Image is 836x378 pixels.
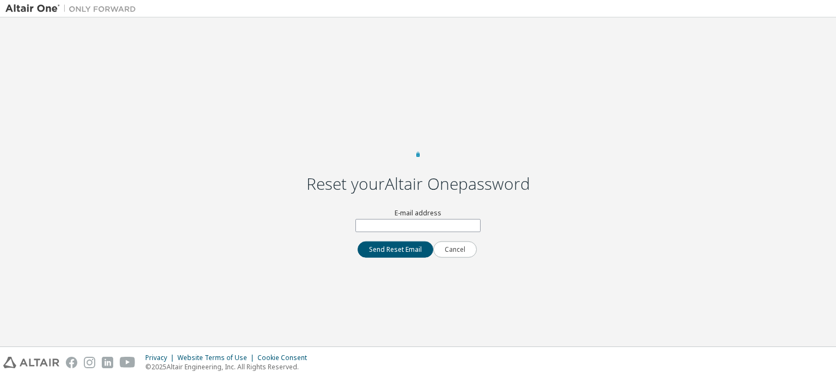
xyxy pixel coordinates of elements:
[257,354,313,362] div: Cookie Consent
[145,354,177,362] div: Privacy
[5,3,142,14] img: Altair One
[84,357,95,368] img: instagram.svg
[120,357,136,368] img: youtube.svg
[433,241,477,258] button: Cancel
[304,173,532,195] h2: Reset your Altair One password
[3,357,59,368] img: altair_logo.svg
[355,208,481,217] label: E-mail address
[145,362,313,371] p: © 2025 Altair Engineering, Inc. All Rights Reserved.
[177,354,257,362] div: Website Terms of Use
[66,357,77,368] img: facebook.svg
[358,241,433,258] button: Send Reset Email
[102,357,113,368] img: linkedin.svg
